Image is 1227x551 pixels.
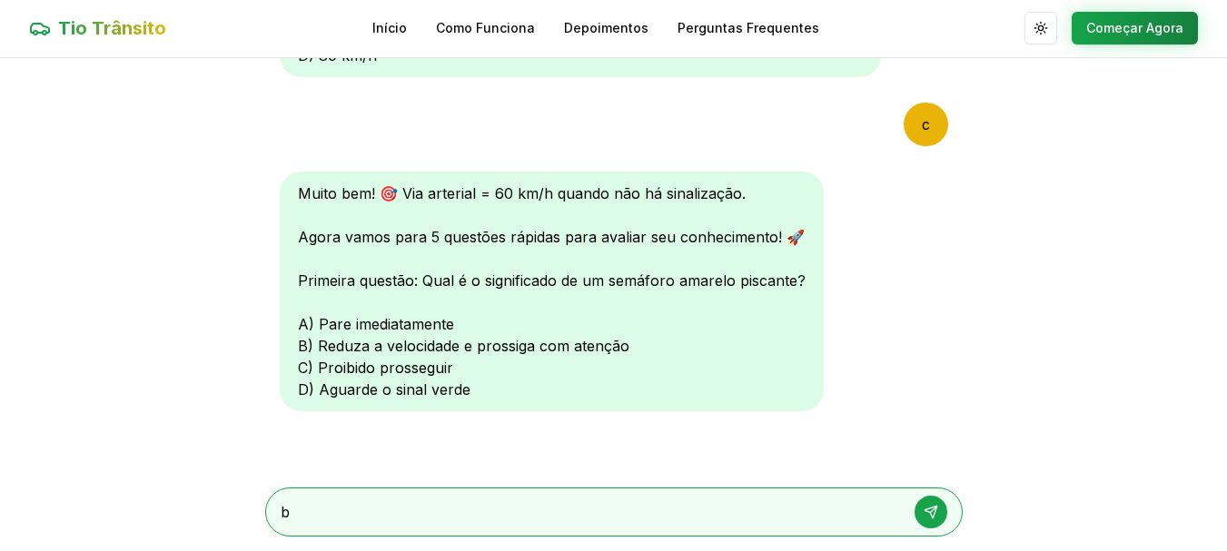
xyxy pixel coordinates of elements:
a: Depoimentos [564,19,648,37]
a: Perguntas Frequentes [678,19,819,37]
a: Início [372,19,407,37]
a: Tio Trânsito [29,15,166,41]
div: c [904,103,948,146]
button: Começar Agora [1072,12,1198,44]
a: Como Funciona [436,19,535,37]
textarea: b [281,501,896,523]
div: Muito bem! 🎯 Via arterial = 60 km/h quando não há sinalização. Agora vamos para 5 questões rápida... [280,172,824,411]
span: Tio Trânsito [58,15,166,41]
